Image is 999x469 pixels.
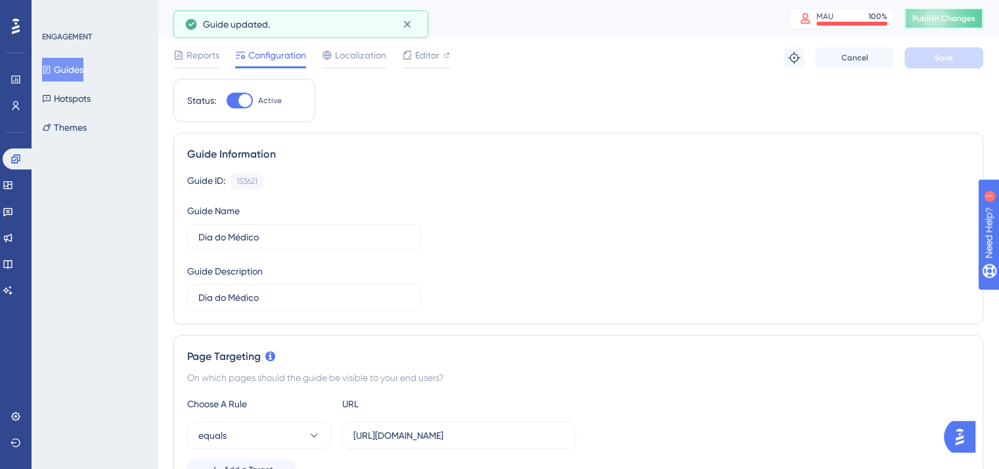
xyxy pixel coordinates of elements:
button: Publish Changes [904,8,983,29]
span: Configuration [248,47,306,63]
span: Publish Changes [912,13,975,24]
div: 153621 [236,176,257,187]
span: Save [935,53,953,63]
button: Themes [42,116,87,139]
div: On which pages should the guide be visible to your end users? [187,370,969,386]
div: 100 % [868,11,887,22]
div: Status: [187,93,216,108]
span: Cancel [841,53,868,63]
div: Page Targeting [187,349,969,365]
div: Guide Description [187,263,263,279]
input: yourwebsite.com/path [353,428,565,443]
button: equals [187,422,332,449]
div: MAU [816,11,833,22]
iframe: UserGuiding AI Assistant Launcher [944,417,983,457]
span: Guide updated. [203,16,270,32]
button: Guides [42,58,83,81]
span: equals [198,428,227,443]
button: Cancel [815,47,894,68]
div: ENGAGEMENT [42,32,92,42]
button: Hotspots [42,87,91,110]
div: Guide ID: [187,173,225,190]
div: URL [342,396,487,412]
div: Guide Information [187,146,969,162]
div: 1 [91,7,95,17]
div: Dia do Médico [173,9,756,28]
div: Choose A Rule [187,396,332,412]
input: Type your Guide’s Description here [198,290,410,305]
div: Guide Name [187,203,240,219]
span: Editor [415,47,439,63]
span: Need Help? [31,3,82,19]
span: Localization [335,47,386,63]
input: Type your Guide’s Name here [198,230,410,244]
span: Reports [187,47,219,63]
span: Active [258,95,282,106]
button: Save [904,47,983,68]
